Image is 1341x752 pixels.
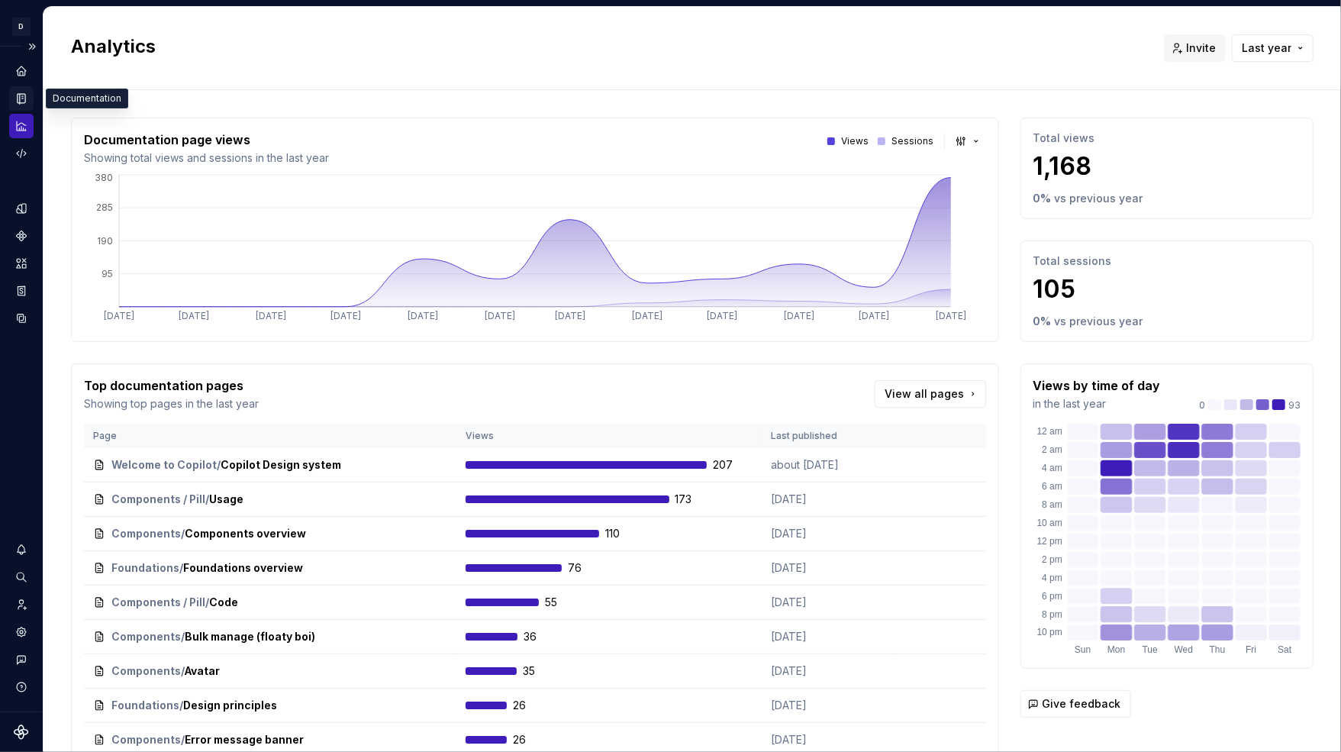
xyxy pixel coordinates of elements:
p: 0 [1199,399,1205,412]
div: 93 [1199,399,1301,412]
a: Assets [9,251,34,276]
div: Code automation [9,141,34,166]
div: Documentation [9,86,34,111]
span: / [179,698,183,713]
tspan: [DATE] [784,310,814,321]
p: Total views [1033,131,1301,146]
span: Components [111,526,181,541]
tspan: 190 [97,235,113,247]
svg: Supernova Logo [14,725,29,740]
p: 0 % [1033,314,1052,329]
span: 173 [675,492,715,507]
tspan: [DATE] [632,310,662,321]
p: Total sessions [1033,253,1301,269]
a: Design tokens [9,196,34,221]
span: Copilot Design system [221,457,341,473]
text: 6 pm [1042,591,1062,602]
text: Mon [1107,645,1125,656]
span: Components / Pill [111,595,205,610]
div: Components [9,224,34,248]
text: 10 am [1036,518,1062,528]
span: Give feedback [1043,696,1121,712]
p: Sessions [891,135,933,147]
text: Wed [1175,645,1193,656]
div: D [12,18,31,36]
span: Components / Pill [111,492,205,507]
p: Documentation page views [84,131,329,149]
text: 6 am [1042,481,1062,492]
tspan: [DATE] [408,310,438,321]
button: Notifications [9,537,34,562]
tspan: [DATE] [555,310,585,321]
span: / [181,732,185,747]
text: 8 am [1042,499,1062,510]
p: Views by time of day [1033,376,1161,395]
text: 4 am [1042,463,1062,473]
tspan: 380 [95,172,113,183]
a: Storybook stories [9,279,34,303]
p: Views [841,135,869,147]
p: 1,168 [1033,151,1301,182]
p: Showing total views and sessions in the last year [84,150,329,166]
p: vs previous year [1055,314,1143,329]
p: [DATE] [771,526,885,541]
p: [DATE] [771,492,885,507]
a: View all pages [875,380,986,408]
text: 12 am [1036,427,1062,437]
th: Last published [762,424,895,448]
button: Last year [1232,34,1314,62]
p: [DATE] [771,663,885,679]
span: Components [111,732,181,747]
span: 55 [545,595,585,610]
text: Fri [1246,645,1256,656]
span: Avatar [185,663,220,679]
span: 76 [568,560,608,576]
span: 26 [513,732,553,747]
tspan: [DATE] [330,310,361,321]
a: Data sources [9,306,34,331]
span: / [181,663,185,679]
span: 207 [713,457,753,473]
span: 26 [513,698,553,713]
span: Last year [1242,40,1291,56]
p: 0 % [1033,191,1052,206]
div: Home [9,59,34,83]
p: [DATE] [771,595,885,610]
div: Contact support [9,647,34,672]
span: 36 [524,629,563,644]
span: / [181,526,185,541]
tspan: [DATE] [179,310,209,321]
th: Views [456,424,761,448]
text: Thu [1210,645,1226,656]
text: Sun [1075,645,1091,656]
span: / [181,629,185,644]
span: 110 [605,526,645,541]
p: in the last year [1033,396,1161,412]
button: Search ⌘K [9,565,34,589]
span: / [205,595,209,610]
button: D [3,10,40,43]
h2: Analytics [71,34,1146,59]
text: 10 pm [1036,628,1062,638]
text: 8 pm [1042,609,1062,620]
tspan: [DATE] [256,310,286,321]
span: / [217,457,221,473]
span: Invite [1186,40,1216,56]
span: Foundations [111,698,179,713]
span: Foundations [111,560,179,576]
span: / [179,560,183,576]
div: Analytics [9,114,34,138]
text: 2 am [1042,445,1062,456]
text: Tue [1143,645,1159,656]
span: Components overview [185,526,306,541]
a: Settings [9,620,34,644]
p: about [DATE] [771,457,885,473]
